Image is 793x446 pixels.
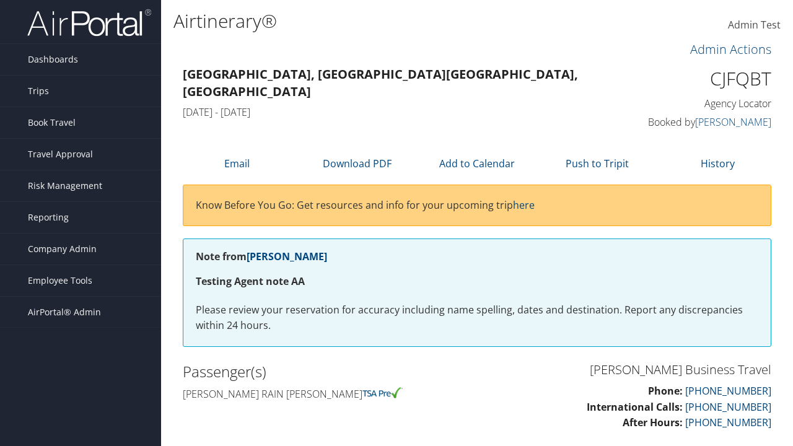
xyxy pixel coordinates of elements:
[623,416,683,429] strong: After Hours:
[28,170,102,201] span: Risk Management
[28,44,78,75] span: Dashboards
[513,198,535,212] a: here
[701,157,735,170] a: History
[566,157,629,170] a: Push to Tripit
[196,250,327,263] strong: Note from
[728,18,781,32] span: Admin Test
[685,416,771,429] a: [PHONE_NUMBER]
[28,76,49,107] span: Trips
[648,384,683,398] strong: Phone:
[587,400,683,414] strong: International Calls:
[196,302,758,334] p: Please review your reservation for accuracy including name spelling, dates and destination. Repor...
[183,66,578,100] strong: [GEOGRAPHIC_DATA], [GEOGRAPHIC_DATA] [GEOGRAPHIC_DATA], [GEOGRAPHIC_DATA]
[196,274,305,288] strong: Testing Agent note AA
[28,234,97,265] span: Company Admin
[173,8,578,34] h1: Airtinerary®
[224,157,250,170] a: Email
[28,107,76,138] span: Book Travel
[28,202,69,233] span: Reporting
[638,115,771,129] h4: Booked by
[685,384,771,398] a: [PHONE_NUMBER]
[28,139,93,170] span: Travel Approval
[638,97,771,110] h4: Agency Locator
[690,41,771,58] a: Admin Actions
[323,157,392,170] a: Download PDF
[685,400,771,414] a: [PHONE_NUMBER]
[247,250,327,263] a: [PERSON_NAME]
[183,105,620,119] h4: [DATE] - [DATE]
[695,115,771,129] a: [PERSON_NAME]
[28,297,101,328] span: AirPortal® Admin
[486,361,771,378] h3: [PERSON_NAME] Business Travel
[638,66,771,92] h1: CJFQBT
[183,387,468,401] h4: [PERSON_NAME] rain [PERSON_NAME]
[728,6,781,45] a: Admin Test
[196,198,758,214] p: Know Before You Go: Get resources and info for your upcoming trip
[362,387,403,398] img: tsa-precheck.png
[183,361,468,382] h2: Passenger(s)
[27,8,151,37] img: airportal-logo.png
[28,265,92,296] span: Employee Tools
[439,157,515,170] a: Add to Calendar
